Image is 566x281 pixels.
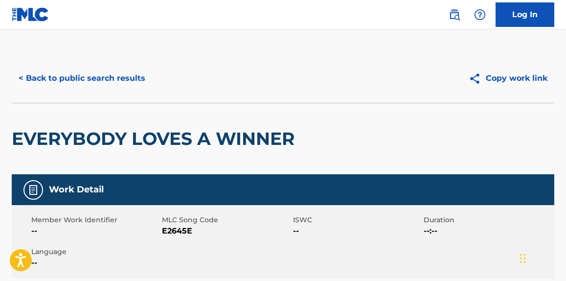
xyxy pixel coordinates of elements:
img: Work Detail [27,184,39,196]
span: -- [31,225,159,237]
iframe: Chat Widget [517,234,566,281]
span: Duration [424,215,552,225]
span: Member Work Identifier [31,215,159,225]
span: -- [31,257,159,269]
h5: Work Detail [49,184,104,195]
span: E2645E [162,225,290,237]
button: < Back to public search results [12,66,152,91]
div: Help [470,5,490,24]
a: Log In [496,2,554,27]
span: --:-- [424,225,552,237]
span: MLC Song Code [162,215,290,225]
a: Public Search [445,5,464,24]
h2: EVERYBODY LOVES A WINNER [12,128,299,150]
img: help [474,9,486,21]
div: Drag [520,244,526,273]
span: Language [31,247,159,257]
button: Copy work link [462,66,554,91]
span: -- [293,225,421,237]
span: ISWC [293,215,421,225]
img: search [449,9,460,21]
img: Copy work link [469,72,486,85]
img: MLC Logo [12,7,49,22]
